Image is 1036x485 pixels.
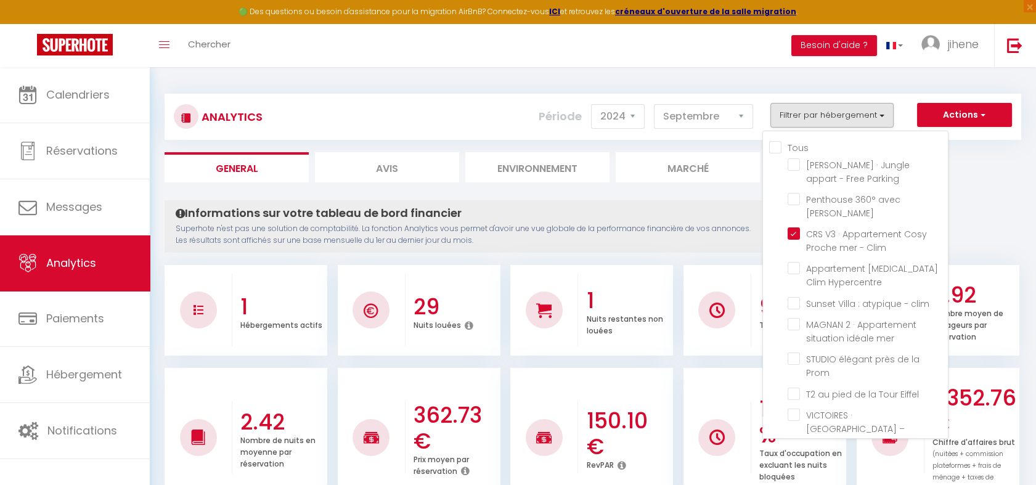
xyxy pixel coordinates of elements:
span: [PERSON_NAME] · Jungle appart - Free Parking [806,159,910,185]
span: VICTOIRES · [GEOGRAPHIC_DATA] – Prestige entre [GEOGRAPHIC_DATA] [806,409,905,462]
img: NO IMAGE [709,430,725,445]
li: Marché [616,152,760,182]
img: logout [1007,38,1022,53]
h3: 362.73 € [414,402,497,454]
label: Période [539,103,582,130]
span: Calendriers [46,87,110,102]
a: ICI [549,6,560,17]
span: MAGNAN 2 · Appartement situation idéale mer [806,319,916,344]
h3: 3.92 [932,282,1016,308]
button: Filtrer par hébergement [770,103,894,128]
p: Taux d'occupation en excluant les nuits bloquées [759,446,842,482]
span: Réservations [46,143,118,158]
h3: 2.42 [240,409,324,435]
li: General [165,152,309,182]
a: créneaux d'ouverture de la salle migration [615,6,796,17]
span: STUDIO élégant près de la Prom [806,353,920,379]
a: ... jihene [912,24,994,67]
p: Nombre moyen de voyageurs par réservation [932,306,1003,342]
span: Chercher [188,38,230,51]
img: ... [921,35,940,54]
p: Hébergements actifs [240,317,322,330]
span: jihene [948,36,979,52]
img: Super Booking [37,34,113,55]
h3: 29 [414,294,497,320]
h3: 150.10 € [586,408,670,460]
span: Analytics [46,255,96,271]
span: CRS V3 · Appartement Cosy Proche mer - Clim [806,228,927,254]
h3: 1 [240,294,324,320]
button: Besoin d'aide ? [791,35,877,56]
a: Chercher [179,24,240,67]
h4: Informations sur votre tableau de bord financier [176,206,751,220]
span: Notifications [47,423,117,438]
h3: 1 [586,288,670,314]
h3: 100.00 % [759,396,843,448]
span: Paiements [46,311,104,326]
h3: Analytics [198,103,263,131]
p: Taux d'occupation [759,317,830,330]
p: RevPAR [586,457,613,470]
button: Ouvrir le widget de chat LiveChat [10,5,47,42]
p: Nombre de nuits en moyenne par réservation [240,433,316,469]
img: NO IMAGE [194,305,203,315]
h3: 96.67 % [759,294,843,320]
span: Hébergement [46,367,122,382]
span: Penthouse 360° avec [PERSON_NAME] [806,194,900,219]
span: Appartement [MEDICAL_DATA] Clim Hypercentre [806,263,938,288]
button: Actions [917,103,1012,128]
span: Messages [46,199,102,214]
h3: 4352.76 € [932,385,1016,437]
p: Superhote n'est pas une solution de comptabilité. La fonction Analytics vous permet d'avoir une v... [176,223,751,247]
p: Prix moyen par réservation [414,452,469,476]
p: Nuits restantes non louées [586,311,663,336]
li: Environnement [465,152,610,182]
p: Nuits louées [414,317,461,330]
li: Avis [315,152,459,182]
